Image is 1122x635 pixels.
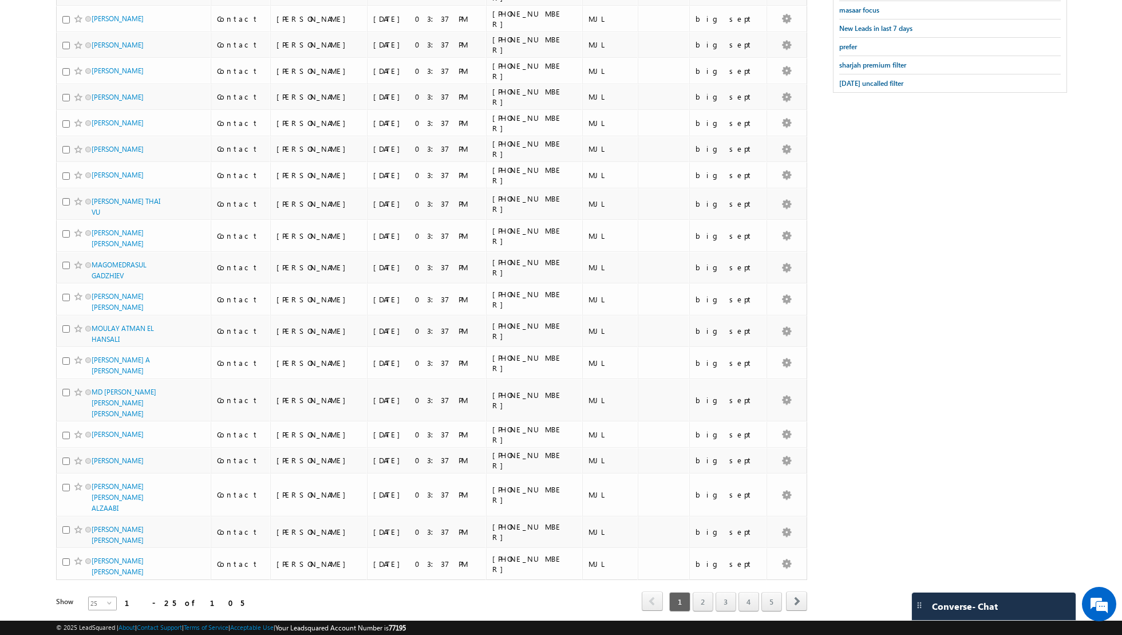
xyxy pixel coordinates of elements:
div: [PERSON_NAME] [276,118,362,128]
span: 77195 [389,624,406,632]
a: next [786,593,807,611]
div: [DATE] 03:37 PM [373,14,481,24]
div: [PERSON_NAME] [276,92,362,102]
div: big sept [696,527,761,537]
div: [DATE] 03:37 PM [373,118,481,128]
a: [PERSON_NAME] [92,93,144,101]
div: MJL [588,326,633,336]
div: big sept [696,395,761,405]
div: big sept [696,262,761,273]
div: Contact [217,199,265,209]
div: [PHONE_NUMBER] [492,165,567,186]
div: Contact [217,429,265,440]
div: [PHONE_NUMBER] [492,113,567,133]
div: big sept [696,231,761,241]
a: MAGOMEDRASUL GADZHIEV [92,261,147,280]
div: [PHONE_NUMBER] [492,450,567,471]
a: [PERSON_NAME] [PERSON_NAME] [92,292,144,311]
div: MJL [588,199,633,209]
div: Contact [217,358,265,368]
div: MJL [588,294,633,305]
div: MJL [588,40,633,50]
span: select [107,600,116,605]
div: big sept [696,455,761,466]
div: [DATE] 03:37 PM [373,395,481,405]
span: next [786,591,807,611]
div: [PERSON_NAME] [276,294,362,305]
a: 3 [716,592,736,612]
div: [PHONE_NUMBER] [492,61,567,81]
div: Contact [217,118,265,128]
div: Contact [217,559,265,569]
div: Show [56,597,79,607]
div: [DATE] 03:37 PM [373,358,481,368]
div: MJL [588,455,633,466]
textarea: Type your message and hit 'Enter' [15,106,209,344]
div: Contact [217,66,265,76]
a: [PERSON_NAME] [92,456,144,465]
div: [PHONE_NUMBER] [492,9,567,29]
a: 4 [738,592,759,612]
span: [DATE] uncalled filter [839,79,903,88]
div: [PHONE_NUMBER] [492,226,567,246]
a: About [118,624,135,631]
div: [PHONE_NUMBER] [492,353,567,373]
div: [DATE] 03:37 PM [373,92,481,102]
a: [PERSON_NAME] [92,171,144,179]
div: [PERSON_NAME] [276,527,362,537]
div: [PERSON_NAME] [276,14,362,24]
span: sharjah premium filter [839,61,906,69]
div: [PERSON_NAME] [276,40,362,50]
div: [DATE] 03:37 PM [373,40,481,50]
div: [PHONE_NUMBER] [492,139,567,159]
div: Contact [217,14,265,24]
div: Contact [217,40,265,50]
a: [PERSON_NAME] [PERSON_NAME] [92,228,144,248]
div: Contact [217,527,265,537]
span: prefer [839,42,857,51]
div: MJL [588,170,633,180]
a: [PERSON_NAME] [92,119,144,127]
div: MJL [588,118,633,128]
div: [DATE] 03:37 PM [373,262,481,273]
div: big sept [696,358,761,368]
div: MJL [588,262,633,273]
div: MJL [588,144,633,154]
div: big sept [696,144,761,154]
a: [PERSON_NAME] [PERSON_NAME] [92,525,144,545]
span: masaar focus [839,6,879,14]
div: MJL [588,527,633,537]
div: [DATE] 03:37 PM [373,144,481,154]
img: carter-drag [915,601,924,610]
div: [DATE] 03:37 PM [373,490,481,500]
div: big sept [696,294,761,305]
div: MJL [588,231,633,241]
div: [DATE] 03:37 PM [373,429,481,440]
a: Acceptable Use [230,624,274,631]
div: Minimize live chat window [188,6,215,33]
div: [PERSON_NAME] [276,262,362,273]
div: [PHONE_NUMBER] [492,194,567,214]
a: [PERSON_NAME] [92,145,144,153]
div: [PERSON_NAME] [276,170,362,180]
div: [PERSON_NAME] [276,490,362,500]
div: [PHONE_NUMBER] [492,484,567,505]
div: [DATE] 03:37 PM [373,527,481,537]
div: MJL [588,14,633,24]
a: [PERSON_NAME] [PERSON_NAME] ALZAABI [92,482,144,512]
div: Contact [217,294,265,305]
div: big sept [696,66,761,76]
div: [PHONE_NUMBER] [492,554,567,574]
a: [PERSON_NAME] [92,14,144,23]
a: [PERSON_NAME] THAI VU [92,197,160,216]
div: big sept [696,559,761,569]
em: Start Chat [156,353,208,368]
div: big sept [696,429,761,440]
div: [PHONE_NUMBER] [492,390,567,411]
a: [PERSON_NAME] A [PERSON_NAME] [92,356,150,375]
a: 2 [693,592,713,612]
div: Contact [217,395,265,405]
div: [PHONE_NUMBER] [492,34,567,55]
div: Contact [217,92,265,102]
div: Contact [217,490,265,500]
